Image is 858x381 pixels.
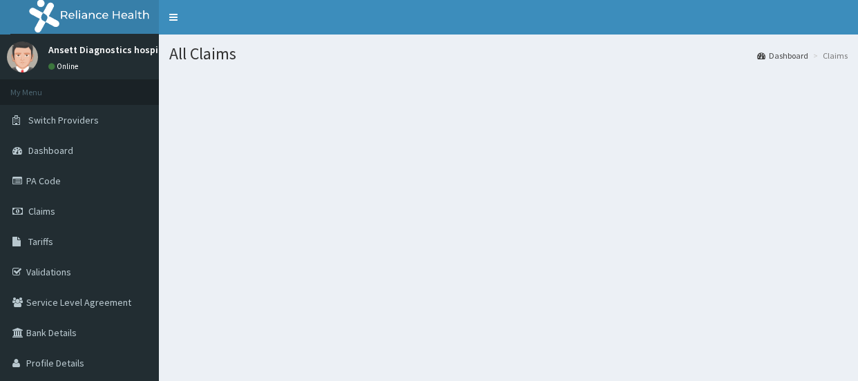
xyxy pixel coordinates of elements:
[28,235,53,248] span: Tariffs
[7,41,38,72] img: User Image
[28,144,73,157] span: Dashboard
[28,205,55,217] span: Claims
[48,61,82,71] a: Online
[28,114,99,126] span: Switch Providers
[810,50,848,61] li: Claims
[757,50,808,61] a: Dashboard
[48,45,171,55] p: Ansett Diagnostics hospital
[169,45,848,63] h1: All Claims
